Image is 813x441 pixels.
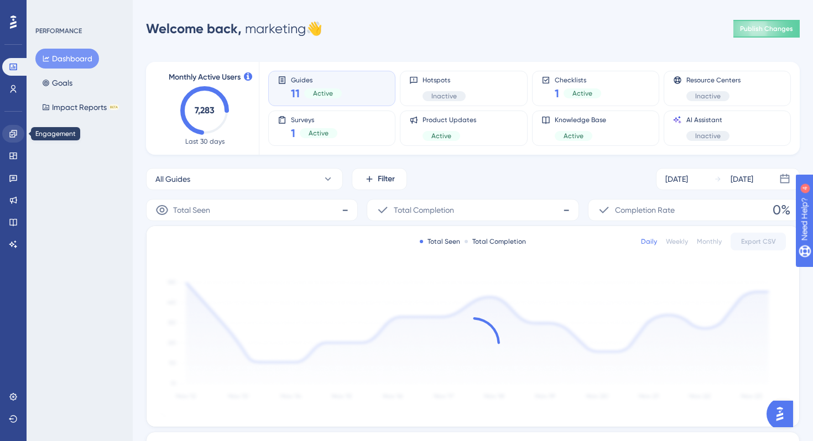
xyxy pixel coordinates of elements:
span: Monthly Active Users [169,71,241,84]
span: - [563,201,570,219]
span: Hotspots [423,76,466,85]
span: Guides [291,76,342,83]
span: Filter [378,172,395,186]
button: Dashboard [35,49,99,69]
span: Checklists [555,76,601,83]
span: Welcome back, [146,20,242,36]
span: Completion Rate [615,203,675,217]
span: AI Assistant [686,116,729,124]
span: Active [309,129,329,138]
span: Active [564,132,583,140]
span: Active [431,132,451,140]
div: [DATE] [731,172,753,186]
button: Export CSV [731,233,786,250]
div: Daily [641,237,657,246]
span: Total Seen [173,203,210,217]
iframe: UserGuiding AI Assistant Launcher [767,397,800,431]
div: Monthly [697,237,722,246]
button: Goals [35,73,79,93]
div: PERFORMANCE [35,27,82,35]
div: Total Completion [465,237,526,246]
span: Need Help? [26,3,69,16]
span: All Guides [155,172,190,186]
div: BETA [109,104,119,110]
div: marketing 👋 [146,20,322,38]
span: - [342,201,348,219]
span: Total Completion [394,203,454,217]
button: Impact ReportsBETA [35,97,126,117]
span: Active [313,89,333,98]
div: 4 [77,6,80,14]
text: 7,283 [195,105,215,116]
span: 0% [773,201,790,219]
span: Inactive [695,92,721,101]
button: Filter [352,168,407,190]
span: 11 [291,86,300,101]
span: Export CSV [741,237,776,246]
span: Product Updates [423,116,476,124]
button: All Guides [146,168,343,190]
span: Surveys [291,116,337,123]
div: Weekly [666,237,688,246]
span: Resource Centers [686,76,741,85]
span: Knowledge Base [555,116,606,124]
button: Publish Changes [733,20,800,38]
span: Inactive [695,132,721,140]
span: Active [572,89,592,98]
span: Last 30 days [185,137,225,146]
span: 1 [291,125,295,141]
div: [DATE] [665,172,688,186]
span: Inactive [431,92,457,101]
span: 1 [555,86,559,101]
span: Publish Changes [740,24,793,33]
div: Total Seen [420,237,460,246]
